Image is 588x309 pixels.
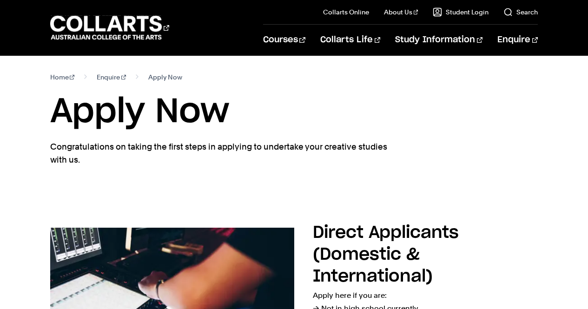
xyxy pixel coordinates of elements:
[395,25,482,55] a: Study Information
[50,140,390,166] p: Congratulations on taking the first steps in applying to undertake your creative studies with us.
[313,224,459,285] h2: Direct Applicants (Domestic & International)
[50,14,169,41] div: Go to homepage
[433,7,489,17] a: Student Login
[320,25,380,55] a: Collarts Life
[50,71,75,84] a: Home
[497,25,538,55] a: Enquire
[97,71,126,84] a: Enquire
[323,7,369,17] a: Collarts Online
[148,71,182,84] span: Apply Now
[263,25,305,55] a: Courses
[503,7,538,17] a: Search
[50,91,538,133] h1: Apply Now
[384,7,418,17] a: About Us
